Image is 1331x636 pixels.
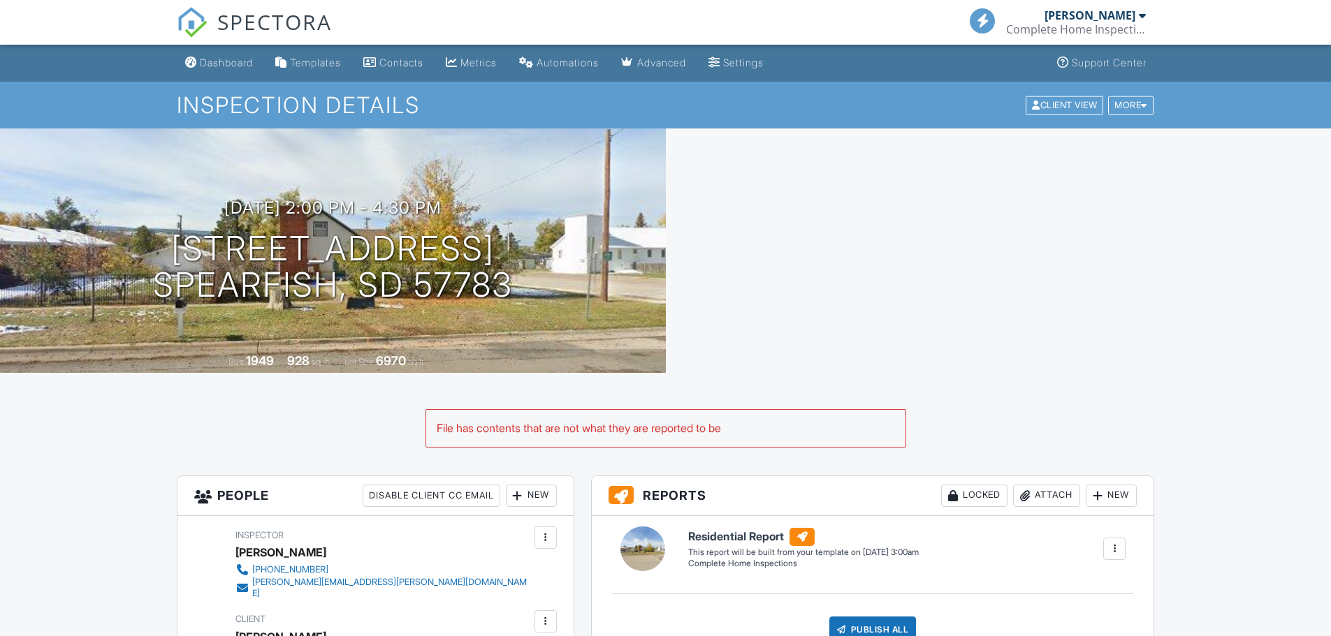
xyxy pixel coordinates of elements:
div: Templates [290,57,341,68]
div: Complete Home Inspections [688,558,919,570]
div: More [1108,96,1154,114]
div: [PERSON_NAME][EMAIL_ADDRESS][PERSON_NAME][DOMAIN_NAME] [252,577,531,599]
span: Lot Size [344,357,374,367]
h3: [DATE] 2:00 pm - 4:30 pm [224,198,442,217]
div: 1949 [246,353,274,368]
div: [PERSON_NAME] [1045,8,1135,22]
img: The Best Home Inspection Software - Spectora [177,7,208,38]
h3: People [177,476,574,516]
div: 928 [287,353,310,368]
a: [PERSON_NAME][EMAIL_ADDRESS][PERSON_NAME][DOMAIN_NAME] [235,577,531,599]
div: Locked [941,485,1008,507]
a: Settings [703,50,769,76]
div: Support Center [1072,57,1147,68]
span: SPECTORA [217,7,332,36]
div: New [506,485,557,507]
span: Client [235,614,266,624]
div: Contacts [379,57,423,68]
div: Settings [723,57,764,68]
div: Client View [1026,96,1103,114]
h1: Inspection Details [177,93,1155,117]
a: Advanced [616,50,692,76]
div: Automations [537,57,599,68]
span: Inspector [235,530,284,540]
a: Templates [270,50,347,76]
div: File has contents that are not what they are reported to be [426,410,905,446]
a: Client View [1024,99,1107,110]
a: [PHONE_NUMBER] [235,563,531,577]
span: sq. ft. [312,357,331,367]
div: [PERSON_NAME] [235,542,326,563]
div: Attach [1013,485,1080,507]
div: This report will be built from your template on [DATE] 3:00am [688,547,919,558]
a: Automations (Basic) [514,50,604,76]
h6: Residential Report [688,528,919,546]
span: Built [228,357,244,367]
div: 6970 [376,353,406,368]
div: Metrics [460,57,497,68]
h3: Reports [592,476,1154,516]
span: sq.ft. [408,357,426,367]
div: New [1086,485,1137,507]
div: Dashboard [200,57,253,68]
a: Dashboard [180,50,259,76]
a: Support Center [1052,50,1152,76]
div: Complete Home Inspections LLC [1006,22,1146,36]
a: SPECTORA [177,19,332,48]
div: Disable Client CC Email [363,485,500,507]
div: Advanced [637,57,686,68]
h1: [STREET_ADDRESS] Spearfish, SD 57783 [153,230,513,304]
a: Metrics [440,50,502,76]
a: Contacts [358,50,429,76]
div: [PHONE_NUMBER] [252,564,328,575]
